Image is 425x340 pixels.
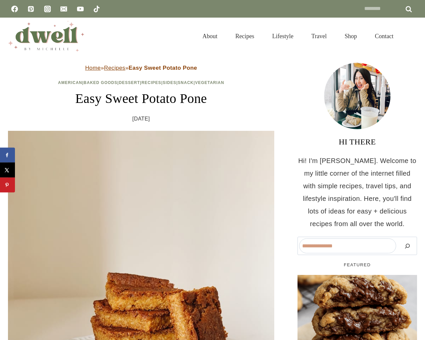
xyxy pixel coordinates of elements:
[24,2,38,16] a: Pinterest
[302,25,336,48] a: Travel
[399,238,415,253] button: Search
[84,80,118,85] a: Baked Goods
[85,65,101,71] a: Home
[58,80,224,85] span: | | | | | |
[336,25,366,48] a: Shop
[128,65,197,71] strong: Easy Sweet Potato Pone
[74,2,87,16] a: YouTube
[41,2,54,16] a: Instagram
[297,154,417,230] p: Hi! I'm [PERSON_NAME]. Welcome to my little corner of the internet filled with simple recipes, tr...
[226,25,263,48] a: Recipes
[297,262,417,268] h5: FEATURED
[195,80,224,85] a: Vegetarian
[8,21,84,51] img: DWELL by michelle
[163,80,176,85] a: Sides
[263,25,302,48] a: Lifestyle
[8,89,274,109] h1: Easy Sweet Potato Pone
[104,65,125,71] a: Recipes
[141,80,161,85] a: Recipes
[194,25,226,48] a: About
[57,2,70,16] a: Email
[58,80,82,85] a: American
[178,80,194,85] a: Snack
[366,25,402,48] a: Contact
[8,2,21,16] a: Facebook
[406,31,417,42] button: View Search Form
[90,2,103,16] a: TikTok
[85,65,197,71] span: » »
[119,80,140,85] a: Dessert
[132,114,150,124] time: [DATE]
[297,136,417,148] h3: HI THERE
[194,25,402,48] nav: Primary Navigation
